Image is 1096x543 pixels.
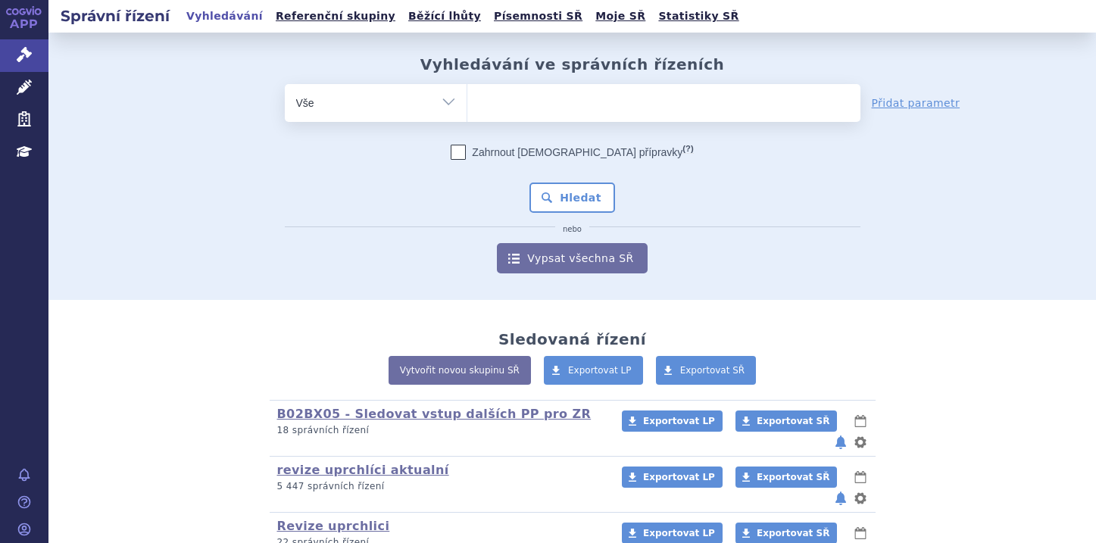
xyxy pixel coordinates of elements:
[853,468,868,486] button: lhůty
[277,424,602,437] p: 18 správních řízení
[853,489,868,507] button: nastavení
[277,463,449,477] a: revize uprchlíci aktualní
[568,365,632,376] span: Exportovat LP
[654,6,743,27] a: Statistiky SŘ
[420,55,725,73] h2: Vyhledávání ve správních řízeních
[682,144,693,154] abbr: (?)
[555,225,589,234] i: nebo
[277,407,592,421] a: B02BX05 - Sledovat vstup dalších PP pro ZR
[498,330,646,348] h2: Sledovaná řízení
[833,433,848,451] button: notifikace
[48,5,182,27] h2: Správní řízení
[591,6,650,27] a: Moje SŘ
[656,356,757,385] a: Exportovat SŘ
[271,6,400,27] a: Referenční skupiny
[277,519,390,533] a: Revize uprchlici
[853,433,868,451] button: nastavení
[489,6,587,27] a: Písemnosti SŘ
[182,6,267,27] a: Vyhledávání
[735,467,837,488] a: Exportovat SŘ
[735,410,837,432] a: Exportovat SŘ
[622,467,723,488] a: Exportovat LP
[757,528,829,538] span: Exportovat SŘ
[622,410,723,432] a: Exportovat LP
[757,472,829,482] span: Exportovat SŘ
[853,412,868,430] button: lhůty
[680,365,745,376] span: Exportovat SŘ
[389,356,531,385] a: Vytvořit novou skupinu SŘ
[643,528,715,538] span: Exportovat LP
[853,524,868,542] button: lhůty
[757,416,829,426] span: Exportovat SŘ
[643,472,715,482] span: Exportovat LP
[643,416,715,426] span: Exportovat LP
[497,243,647,273] a: Vypsat všechna SŘ
[833,489,848,507] button: notifikace
[544,356,643,385] a: Exportovat LP
[277,480,602,493] p: 5 447 správních řízení
[404,6,486,27] a: Běžící lhůty
[451,145,693,160] label: Zahrnout [DEMOGRAPHIC_DATA] přípravky
[529,183,615,213] button: Hledat
[872,95,960,111] a: Přidat parametr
